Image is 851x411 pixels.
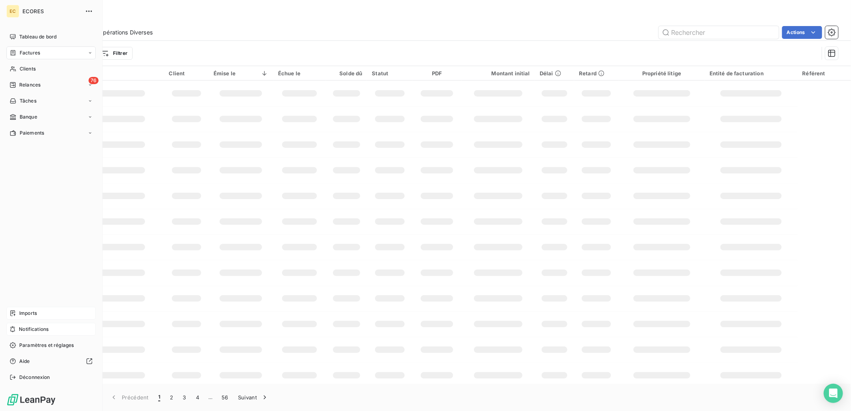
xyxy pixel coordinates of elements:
span: Opérations Diverses [99,28,153,36]
div: Statut [372,70,407,77]
span: Tableau de bord [19,33,56,40]
button: 1 [153,389,165,406]
span: Factures [20,49,40,56]
a: Aide [6,355,96,368]
div: Open Intercom Messenger [824,384,843,403]
button: 56 [217,389,233,406]
button: 3 [178,389,191,406]
span: Relances [19,81,40,89]
div: Montant initial [466,70,530,77]
div: EC [6,5,19,18]
div: Propriété litige [624,70,700,77]
span: Aide [19,358,30,365]
div: Retard [579,70,614,77]
button: Précédent [105,389,153,406]
button: Filtrer [96,47,133,60]
span: Paiements [20,129,44,137]
div: Référent [803,70,846,77]
button: Actions [782,26,822,39]
img: Logo LeanPay [6,393,56,406]
span: 76 [89,77,99,84]
span: Notifications [19,326,48,333]
span: 1 [158,393,160,401]
span: Déconnexion [19,374,50,381]
span: Tâches [20,97,36,105]
div: PDF [417,70,457,77]
span: Imports [19,310,37,317]
div: Émise le [214,70,268,77]
div: Client [169,70,204,77]
span: Paramètres et réglages [19,342,74,349]
span: Banque [20,113,37,121]
div: Entité de facturation [710,70,793,77]
span: ECORES [22,8,80,14]
div: Délai [540,70,569,77]
button: 2 [165,389,178,406]
button: 4 [191,389,204,406]
span: … [204,391,217,404]
button: Suivant [233,389,274,406]
span: Clients [20,65,36,73]
div: Solde dû [331,70,363,77]
input: Rechercher [659,26,779,39]
div: Échue le [278,70,321,77]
